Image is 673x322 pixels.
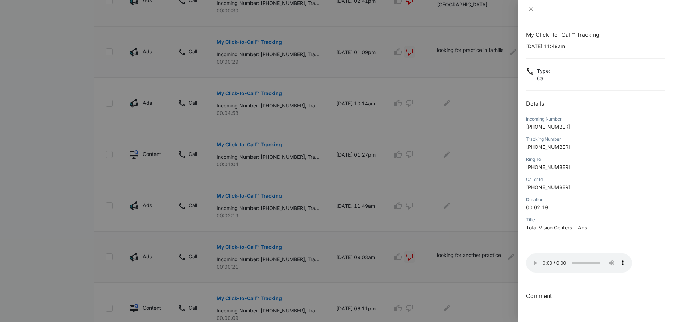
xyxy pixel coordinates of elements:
p: [DATE] 11:49am [526,42,665,50]
div: Tracking Number [526,136,665,142]
span: [PHONE_NUMBER] [526,124,570,130]
div: Caller Id [526,176,665,183]
button: Close [526,6,536,12]
span: [PHONE_NUMBER] [526,184,570,190]
h1: My Click-to-Call™ Tracking [526,30,665,39]
h2: Details [526,99,665,108]
p: Type : [537,67,550,75]
p: Call [537,75,550,82]
div: Title [526,217,665,223]
div: Ring To [526,156,665,163]
span: [PHONE_NUMBER] [526,144,570,150]
span: 00:02:19 [526,204,548,210]
div: Duration [526,197,665,203]
h3: Comment [526,292,665,300]
audio: Your browser does not support the audio tag. [526,253,632,273]
div: Incoming Number [526,116,665,122]
span: [PHONE_NUMBER] [526,164,570,170]
span: Total Vision Centers - Ads [526,224,587,230]
span: close [528,6,534,12]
